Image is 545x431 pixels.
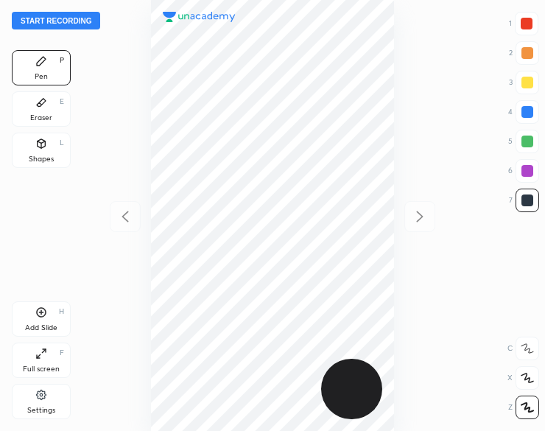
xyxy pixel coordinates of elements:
[35,73,48,80] div: Pen
[25,324,57,332] div: Add Slide
[509,71,539,94] div: 3
[27,407,55,414] div: Settings
[60,57,64,64] div: P
[60,349,64,357] div: F
[508,159,539,183] div: 6
[23,365,60,373] div: Full screen
[508,130,539,153] div: 5
[509,12,538,35] div: 1
[509,41,539,65] div: 2
[507,366,539,390] div: X
[29,155,54,163] div: Shapes
[30,114,52,122] div: Eraser
[59,308,64,315] div: H
[60,98,64,105] div: E
[509,189,539,212] div: 7
[163,12,236,23] img: logo.38c385cc.svg
[508,396,539,419] div: Z
[507,337,539,360] div: C
[12,12,100,29] button: Start recording
[508,100,539,124] div: 4
[60,139,64,147] div: L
